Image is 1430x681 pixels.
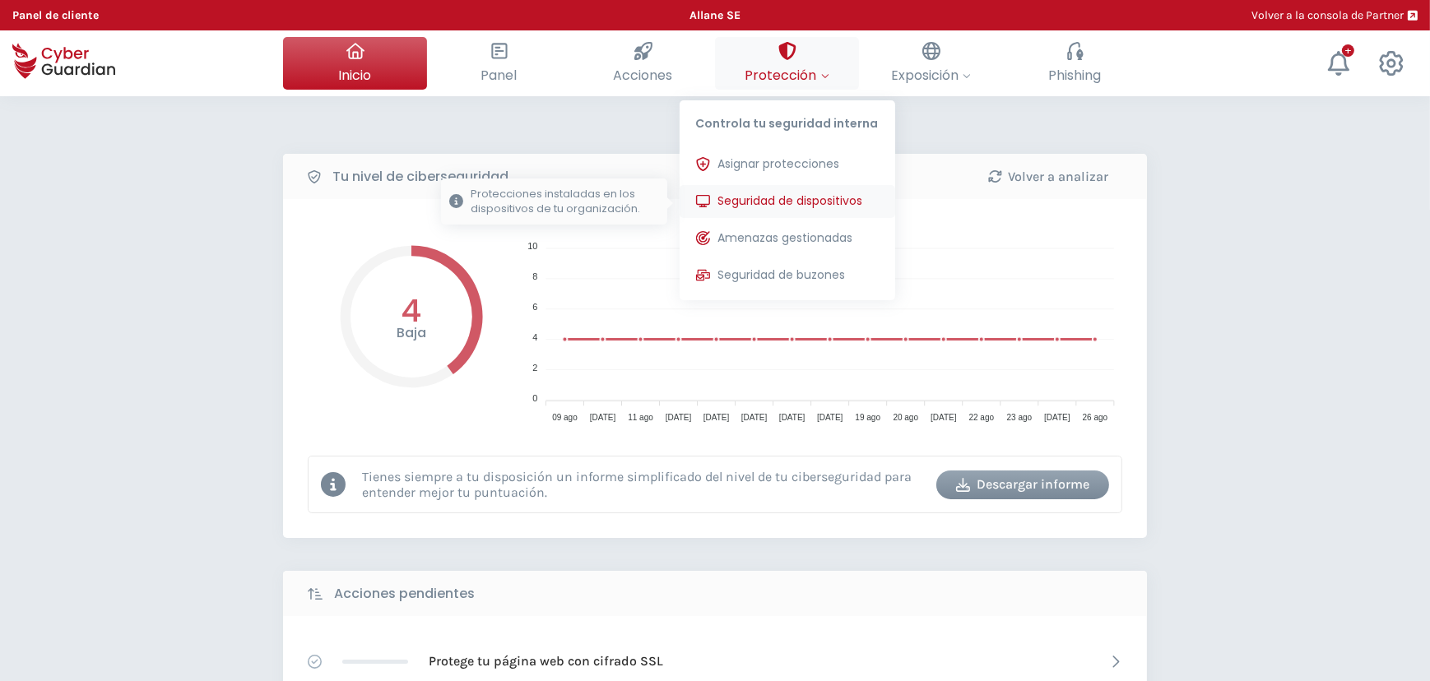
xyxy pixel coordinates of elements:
button: ProtecciónControla tu seguridad internaAsignar proteccionesSeguridad de dispositivosProtecciones ... [715,37,859,90]
tspan: 2 [532,363,537,373]
tspan: [DATE] [817,413,843,422]
a: Volver a la consola de Partner [1251,7,1418,24]
button: Descargar informe [936,470,1109,499]
button: Exposición [859,37,1003,90]
tspan: [DATE] [741,413,768,422]
span: Panel [481,65,518,86]
tspan: [DATE] [703,413,730,422]
tspan: [DATE] [1044,413,1070,422]
span: Asignar protecciones [718,155,840,173]
tspan: [DATE] [666,413,692,422]
tspan: 09 ago [552,413,578,422]
p: Protecciones instaladas en los dispositivos de tu organización. [471,187,659,216]
p: Protege tu página web con cifrado SSL [429,652,663,670]
button: Volver a analizar [962,162,1135,191]
button: Inicio [283,37,427,90]
button: Seguridad de dispositivosProtecciones instaladas en los dispositivos de tu organización. [680,185,895,218]
p: Controla tu seguridad interna [680,100,895,140]
tspan: 19 ago [855,413,880,422]
span: Phishing [1049,65,1102,86]
span: Amenazas gestionadas [718,229,853,247]
p: Tienes siempre a tu disposición un informe simplificado del nivel de tu ciberseguridad para enten... [362,469,924,500]
div: Volver a analizar [974,167,1122,187]
span: Seguridad de buzones [718,266,846,284]
tspan: [DATE] [779,413,806,422]
tspan: 20 ago [894,413,919,422]
div: + [1342,44,1354,57]
span: Inicio [339,65,372,86]
b: Acciones pendientes [334,584,475,604]
tspan: 4 [532,332,537,342]
div: Descargar informe [949,475,1097,494]
tspan: 0 [532,393,537,403]
b: Allane SE [689,8,741,22]
tspan: 11 ago [628,413,653,422]
tspan: [DATE] [590,413,616,422]
span: Acciones [614,65,673,86]
tspan: 6 [532,302,537,312]
tspan: 10 [527,242,537,252]
tspan: 23 ago [1007,413,1033,422]
button: Phishing [1003,37,1147,90]
b: Panel de cliente [12,8,99,22]
span: Seguridad de dispositivos [718,192,863,210]
span: Exposición [891,65,971,86]
button: Amenazas gestionadas [680,222,895,255]
button: Seguridad de buzones [680,259,895,292]
button: Asignar protecciones [680,148,895,181]
tspan: 8 [532,271,537,281]
span: Protección [745,65,829,86]
button: Acciones [571,37,715,90]
tspan: 26 ago [1083,413,1108,422]
b: Tu nivel de ciberseguridad [332,167,508,187]
tspan: [DATE] [931,413,957,422]
button: Panel [427,37,571,90]
tspan: 22 ago [969,413,995,422]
